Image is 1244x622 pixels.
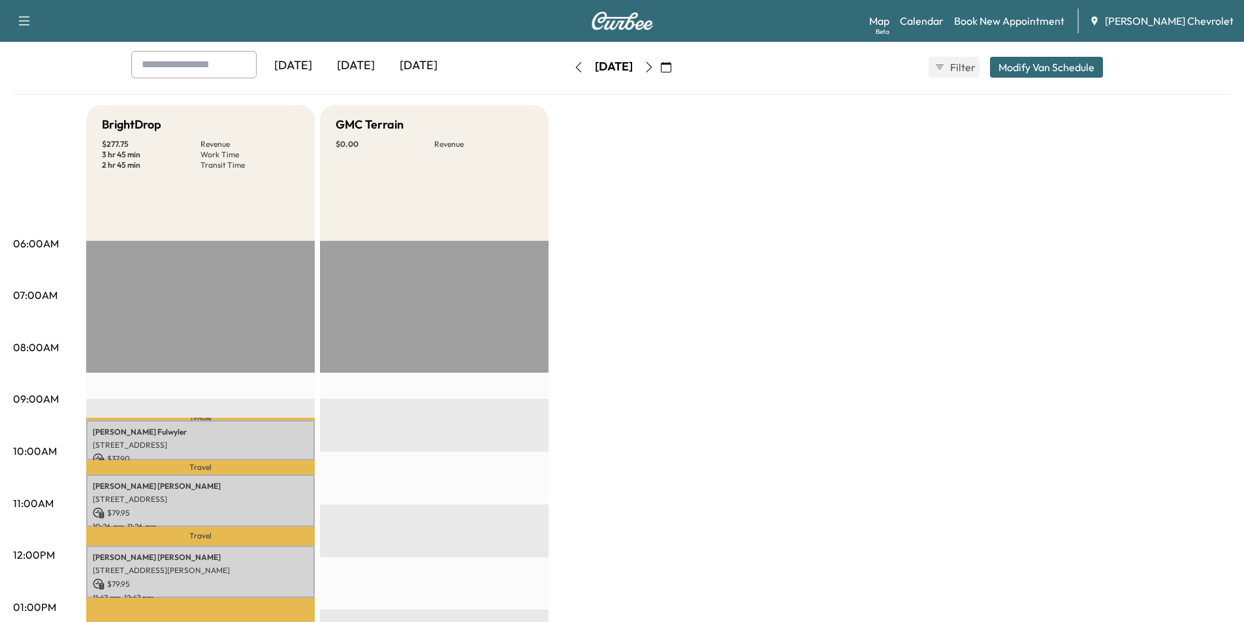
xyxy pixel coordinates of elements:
[13,443,57,459] p: 10:00AM
[200,139,299,149] p: Revenue
[93,565,308,576] p: [STREET_ADDRESS][PERSON_NAME]
[325,51,387,81] div: [DATE]
[954,13,1064,29] a: Book New Appointment
[13,287,57,303] p: 07:00AM
[93,494,308,505] p: [STREET_ADDRESS]
[869,13,889,29] a: MapBeta
[13,495,54,511] p: 11:00AM
[102,116,161,134] h5: BrightDrop
[387,51,450,81] div: [DATE]
[200,149,299,160] p: Work Time
[929,57,980,78] button: Filter
[93,440,308,450] p: [STREET_ADDRESS]
[93,521,308,532] p: 10:26 am - 11:26 am
[93,507,308,519] p: $ 79.95
[591,12,654,30] img: Curbee Logo
[102,149,200,160] p: 3 hr 45 min
[595,59,633,75] div: [DATE]
[13,599,56,615] p: 01:00PM
[86,460,315,474] p: Travel
[200,160,299,170] p: Transit Time
[1105,13,1234,29] span: [PERSON_NAME] Chevrolet
[900,13,944,29] a: Calendar
[876,27,889,37] div: Beta
[93,453,308,465] p: $ 37.90
[336,139,434,149] p: $ 0.00
[950,59,974,75] span: Filter
[93,593,308,603] p: 11:47 am - 12:47 pm
[13,236,59,251] p: 06:00AM
[93,552,308,563] p: [PERSON_NAME] [PERSON_NAME]
[86,527,315,545] p: Travel
[990,57,1103,78] button: Modify Van Schedule
[13,391,59,407] p: 09:00AM
[102,139,200,149] p: $ 277.75
[102,160,200,170] p: 2 hr 45 min
[13,339,59,355] p: 08:00AM
[262,51,325,81] div: [DATE]
[93,427,308,437] p: [PERSON_NAME] Fulwyler
[93,578,308,590] p: $ 79.95
[93,481,308,491] p: [PERSON_NAME] [PERSON_NAME]
[13,547,55,563] p: 12:00PM
[434,139,533,149] p: Revenue
[336,116,404,134] h5: GMC Terrain
[86,418,315,420] p: Travel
